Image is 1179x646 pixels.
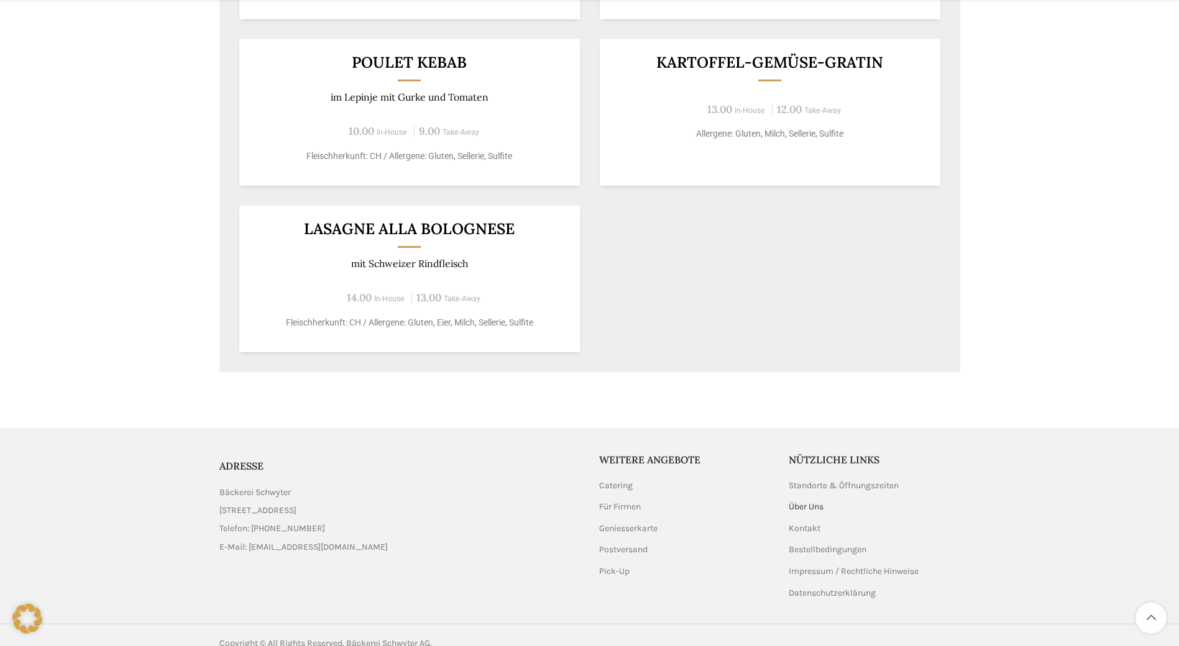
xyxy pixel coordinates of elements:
a: Postversand [599,544,649,556]
p: im Lepinje mit Gurke und Tomaten [254,91,564,103]
span: Take-Away [443,128,479,137]
a: Über Uns [789,501,825,513]
a: Datenschutzerklärung [789,587,877,599]
span: 9.00 [419,124,440,138]
span: 13.00 [707,102,732,116]
a: Geniesserkarte [599,522,659,535]
h5: Nützliche Links [789,453,960,466]
span: 10.00 [349,124,374,138]
h3: Kartoffel-Gemüse-Gratin [615,55,925,70]
span: 13.00 [416,291,441,304]
span: 14.00 [347,291,372,304]
span: In-House [374,294,405,303]
span: Take-Away [444,294,480,303]
span: E-Mail: [EMAIL_ADDRESS][DOMAIN_NAME] [219,540,388,554]
p: Fleischherkunft: CH / Allergene: Gluten, Sellerie, Sulfite [254,150,564,163]
span: In-House [735,106,765,115]
h5: Weitere Angebote [599,453,771,466]
p: mit Schweizer Rindfleisch [254,258,564,270]
a: Scroll to top button [1135,603,1167,634]
p: Allergene: Gluten, Milch, Sellerie, Sulfite [615,127,925,140]
h3: Lasagne alla Bolognese [254,221,564,237]
a: Für Firmen [599,501,642,513]
a: Impressum / Rechtliche Hinweise [789,565,920,578]
h3: Poulet Kebab [254,55,564,70]
a: Standorte & Öffnungszeiten [789,480,900,492]
a: List item link [219,522,580,535]
span: Take-Away [804,106,841,115]
a: Bestellbedingungen [789,544,868,556]
a: Catering [599,480,634,492]
span: In-House [377,128,407,137]
p: Fleischherkunft: CH / Allergene: Gluten, Eier, Milch, Sellerie, Sulfite [254,316,564,329]
span: Bäckerei Schwyter [219,486,291,499]
span: 12.00 [777,102,802,116]
span: [STREET_ADDRESS] [219,504,296,517]
a: Pick-Up [599,565,631,578]
span: ADRESSE [219,460,264,472]
a: Kontakt [789,522,822,535]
